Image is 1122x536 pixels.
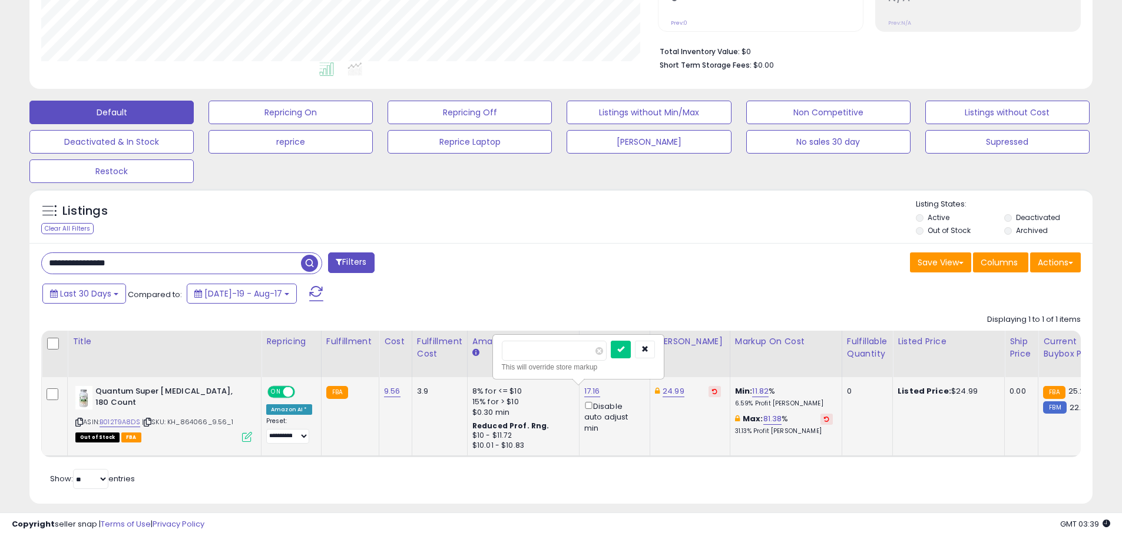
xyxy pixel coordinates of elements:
b: Short Term Storage Fees: [660,60,752,70]
div: Fulfillment [326,335,374,348]
button: Listings without Cost [925,101,1090,124]
div: Fulfillment Cost [417,335,462,360]
button: Last 30 Days [42,284,126,304]
button: Repricing On [208,101,373,124]
button: Default [29,101,194,124]
span: Columns [981,257,1018,268]
div: $0.30 min [472,407,570,418]
div: 8% for <= $10 [472,386,570,397]
b: Reduced Prof. Rng. [472,421,550,431]
div: This will override store markup [502,361,655,373]
label: Archived [1016,225,1048,235]
span: | SKU: KH_864066_9.56_1 [142,417,233,427]
a: 11.82 [752,385,769,397]
small: Prev: N/A [888,19,911,26]
button: Filters [328,252,374,273]
a: 9.56 [384,385,401,397]
div: % [735,386,833,408]
div: 3.9 [417,386,458,397]
div: ASIN: [75,386,252,441]
p: Listing States: [916,199,1093,210]
div: Amazon Fees [472,335,574,348]
b: Listed Price: [898,385,951,397]
span: 2025-09-17 03:39 GMT [1060,518,1110,530]
a: 17.16 [584,385,600,397]
div: Displaying 1 to 1 of 1 items [987,314,1081,325]
button: [PERSON_NAME] [567,130,731,154]
div: 15% for > $10 [472,397,570,407]
a: 24.99 [663,385,684,397]
div: 0.00 [1010,386,1029,397]
small: FBM [1043,401,1066,414]
div: Ship Price [1010,335,1033,360]
span: Last 30 Days [60,288,111,299]
label: Active [928,212,949,222]
div: Markup on Cost [735,335,837,348]
button: Save View [910,252,971,272]
p: 31.13% Profit [PERSON_NAME] [735,427,833,435]
div: $10 - $11.72 [472,431,570,441]
div: Amazon AI * [266,404,312,415]
button: Non Competitive [746,101,911,124]
div: Disable auto adjust min [584,399,641,434]
a: Privacy Policy [153,518,204,530]
span: FBA [121,432,141,442]
button: reprice [208,130,373,154]
b: Min: [735,385,753,397]
span: [DATE]-19 - Aug-17 [204,288,282,299]
div: 0 [847,386,883,397]
span: Show: entries [50,473,135,484]
a: B012T9A8DS [100,417,140,427]
span: $0.00 [753,59,774,71]
button: Repricing Off [388,101,552,124]
div: Title [72,335,256,348]
label: Out of Stock [928,225,971,235]
span: All listings that are currently out of stock and unavailable for purchase on Amazon [75,432,120,442]
div: $24.99 [898,386,995,397]
div: % [735,414,833,435]
h5: Listings [62,203,108,219]
span: OFF [293,387,312,397]
button: Listings without Min/Max [567,101,731,124]
button: [DATE]-19 - Aug-17 [187,284,297,304]
div: Fulfillable Quantity [847,335,888,360]
div: Listed Price [898,335,999,348]
button: Restock [29,159,194,183]
label: Deactivated [1016,212,1060,222]
a: Terms of Use [101,518,151,530]
small: FBA [1043,386,1065,399]
span: Compared to: [128,289,182,300]
b: Max: [743,413,763,424]
button: Supressed [925,130,1090,154]
div: seller snap | | [12,519,204,530]
small: Amazon Fees. [472,348,479,358]
img: 31QfY7q7IkL._SL40_.jpg [75,386,92,410]
button: Actions [1030,252,1081,272]
li: $0 [660,44,1072,58]
div: Repricing [266,335,316,348]
span: ON [269,387,283,397]
small: FBA [326,386,348,399]
div: Current Buybox Price [1043,335,1104,360]
strong: Copyright [12,518,55,530]
div: [PERSON_NAME] [655,335,725,348]
div: Preset: [266,417,312,444]
p: 6.59% Profit [PERSON_NAME] [735,399,833,408]
div: Clear All Filters [41,223,94,234]
b: Total Inventory Value: [660,46,740,56]
span: 25.22 [1068,385,1090,397]
small: Prev: 0 [671,19,687,26]
a: 81.38 [763,413,782,425]
button: Reprice Laptop [388,130,552,154]
b: Quantum Super [MEDICAL_DATA], 180 Count [95,386,239,411]
span: 22.49 [1070,402,1091,413]
button: No sales 30 day [746,130,911,154]
button: Deactivated & In Stock [29,130,194,154]
button: Columns [973,252,1028,272]
div: $10.01 - $10.83 [472,441,570,451]
div: Cost [384,335,407,348]
th: The percentage added to the cost of goods (COGS) that forms the calculator for Min & Max prices. [730,331,842,377]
